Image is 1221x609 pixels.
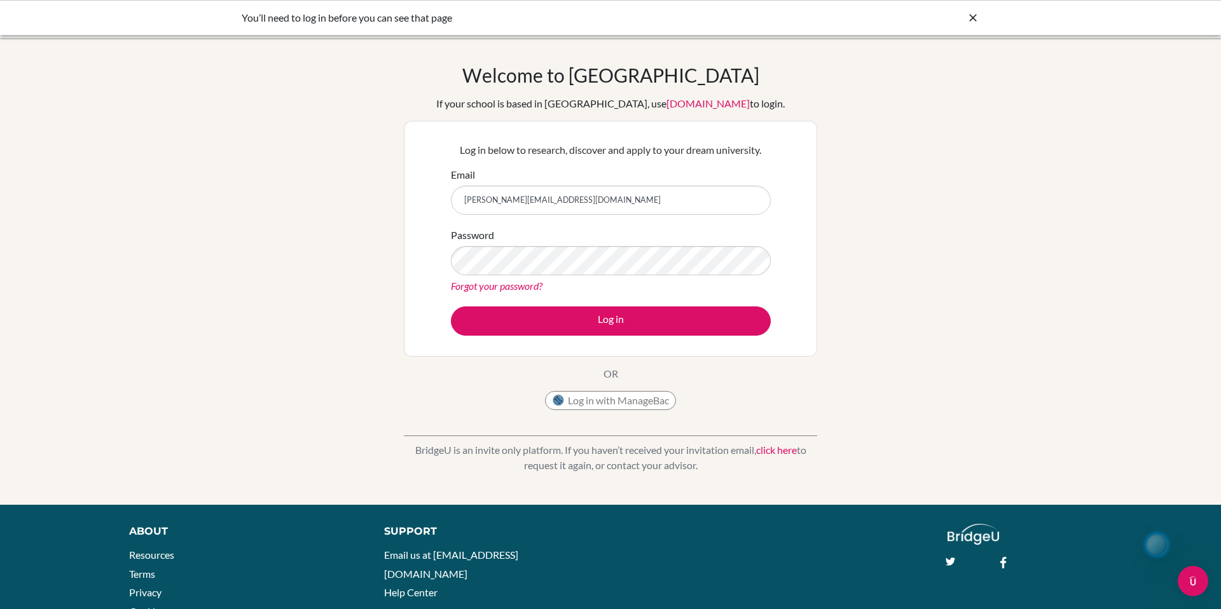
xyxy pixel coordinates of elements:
[451,280,542,292] a: Forgot your password?
[129,524,355,539] div: About
[384,549,518,580] a: Email us at [EMAIL_ADDRESS][DOMAIN_NAME]
[451,142,771,158] p: Log in below to research, discover and apply to your dream university.
[948,524,999,545] img: logo_white@2x-f4f0deed5e89b7ecb1c2cc34c3e3d731f90f0f143d5ea2071677605dd97b5244.png
[756,444,797,456] a: click here
[451,228,494,243] label: Password
[462,64,759,86] h1: Welcome to [GEOGRAPHIC_DATA]
[384,524,596,539] div: Support
[384,586,438,598] a: Help Center
[129,568,155,580] a: Terms
[436,96,785,111] div: If your school is based in [GEOGRAPHIC_DATA], use to login.
[451,306,771,336] button: Log in
[451,167,475,182] label: Email
[129,549,174,561] a: Resources
[1178,566,1208,596] iframe: Intercom live chat
[129,586,162,598] a: Privacy
[545,391,676,410] button: Log in with ManageBac
[666,97,750,109] a: [DOMAIN_NAME]
[404,442,817,473] p: BridgeU is an invite only platform. If you haven’t received your invitation email, to request it ...
[242,10,789,25] div: You’ll need to log in before you can see that page
[604,366,618,381] p: OR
